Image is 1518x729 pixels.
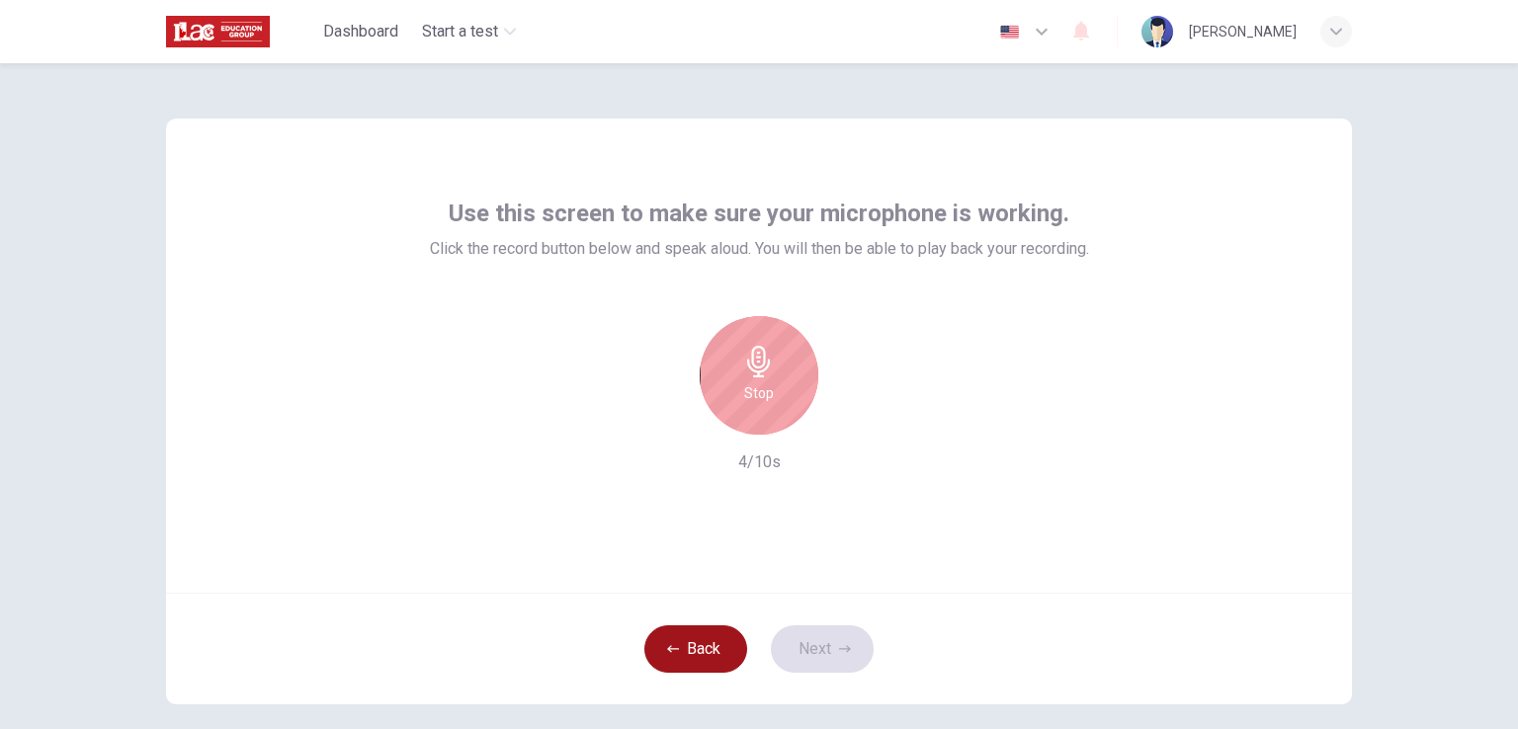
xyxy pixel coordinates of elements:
[1141,16,1173,47] img: Profile picture
[166,12,315,51] a: ILAC logo
[1189,20,1297,43] div: [PERSON_NAME]
[315,14,406,49] button: Dashboard
[700,316,818,435] button: Stop
[166,12,270,51] img: ILAC logo
[738,450,781,474] h6: 4/10s
[644,625,747,673] button: Back
[422,20,498,43] span: Start a test
[744,381,774,405] h6: Stop
[323,20,398,43] span: Dashboard
[449,198,1069,229] span: Use this screen to make sure your microphone is working.
[997,25,1022,40] img: en
[414,14,524,49] button: Start a test
[430,237,1089,261] span: Click the record button below and speak aloud. You will then be able to play back your recording.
